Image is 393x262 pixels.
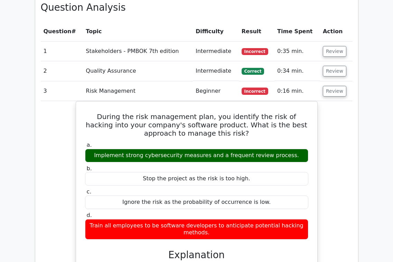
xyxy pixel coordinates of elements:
th: Difficulty [193,22,239,42]
span: Incorrect [242,88,268,94]
th: Result [239,22,274,42]
td: Stakeholders - PMBOK 7th edition [83,42,193,61]
span: d. [87,212,92,218]
span: b. [87,165,92,172]
div: Implement strong cybersecurity measures and a frequent review process. [85,149,308,162]
span: Question [44,28,72,35]
td: Risk Management [83,81,193,101]
td: 1 [41,42,83,61]
td: Quality Assurance [83,61,193,81]
span: a. [87,142,92,148]
div: Ignore the risk as the probability of occurrence is low. [85,196,308,209]
div: Stop the project as the risk is too high. [85,172,308,186]
button: Review [323,66,346,76]
h3: Question Analysis [41,2,353,13]
td: 0:35 min. [274,42,320,61]
h3: Explanation [89,249,304,261]
button: Review [323,86,346,97]
th: Action [320,22,353,42]
div: Train all employees to be software developers to anticipate potential hacking methods. [85,219,308,240]
td: Intermediate [193,42,239,61]
th: Time Spent [274,22,320,42]
td: Beginner [193,81,239,101]
td: 0:34 min. [274,61,320,81]
button: Review [323,46,346,57]
span: Correct [242,68,264,75]
td: 0:16 min. [274,81,320,101]
h5: During the risk management plan, you identify the risk of hacking into your company's software pr... [84,112,309,137]
span: c. [87,188,92,195]
td: Intermediate [193,61,239,81]
td: 3 [41,81,83,101]
td: 2 [41,61,83,81]
th: # [41,22,83,42]
th: Topic [83,22,193,42]
span: Incorrect [242,48,268,55]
